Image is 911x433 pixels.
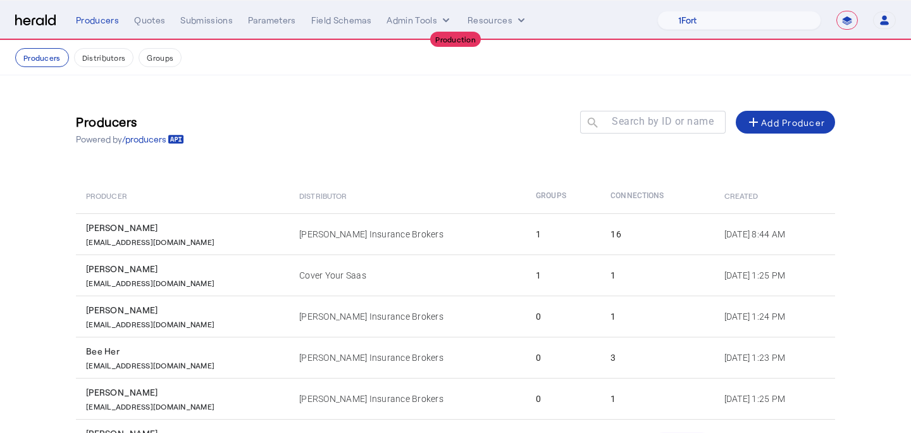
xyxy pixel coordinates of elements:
[86,222,284,234] div: [PERSON_NAME]
[714,213,835,254] td: [DATE] 8:44 AM
[714,178,835,213] th: Created
[387,14,452,27] button: internal dropdown menu
[76,178,289,213] th: Producer
[248,14,296,27] div: Parameters
[76,133,184,146] p: Powered by
[15,15,56,27] img: Herald Logo
[526,296,600,337] td: 0
[289,178,526,213] th: Distributor
[139,48,182,67] button: Groups
[610,228,709,241] div: 16
[526,378,600,419] td: 0
[714,337,835,378] td: [DATE] 1:23 PM
[468,14,528,27] button: Resources dropdown menu
[86,386,284,399] div: [PERSON_NAME]
[612,115,714,127] mat-label: Search by ID or name
[76,113,184,130] h3: Producers
[289,378,526,419] td: [PERSON_NAME] Insurance Brokers
[74,48,134,67] button: Distributors
[122,133,184,146] a: /producers
[610,351,709,364] div: 3
[86,304,284,317] div: [PERSON_NAME]
[289,213,526,254] td: [PERSON_NAME] Insurance Brokers
[289,337,526,378] td: [PERSON_NAME] Insurance Brokers
[311,14,372,27] div: Field Schemas
[86,275,214,288] p: [EMAIL_ADDRESS][DOMAIN_NAME]
[600,178,714,213] th: Connections
[746,115,825,130] div: Add Producer
[430,32,481,47] div: Production
[76,14,119,27] div: Producers
[180,14,233,27] div: Submissions
[610,269,709,282] div: 1
[526,213,600,254] td: 1
[86,358,214,370] p: [EMAIL_ADDRESS][DOMAIN_NAME]
[714,296,835,337] td: [DATE] 1:24 PM
[580,116,602,132] mat-icon: search
[526,254,600,296] td: 1
[15,48,69,67] button: Producers
[86,263,284,275] div: [PERSON_NAME]
[86,399,214,411] p: [EMAIL_ADDRESS][DOMAIN_NAME]
[714,378,835,419] td: [DATE] 1:25 PM
[736,111,835,134] button: Add Producer
[610,310,709,323] div: 1
[526,178,600,213] th: Groups
[86,234,214,247] p: [EMAIL_ADDRESS][DOMAIN_NAME]
[526,337,600,378] td: 0
[714,254,835,296] td: [DATE] 1:25 PM
[86,317,214,329] p: [EMAIL_ADDRESS][DOMAIN_NAME]
[610,392,709,405] div: 1
[134,14,165,27] div: Quotes
[289,296,526,337] td: [PERSON_NAME] Insurance Brokers
[86,345,284,358] div: Bee Her
[289,254,526,296] td: Cover Your Saas
[746,115,761,130] mat-icon: add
